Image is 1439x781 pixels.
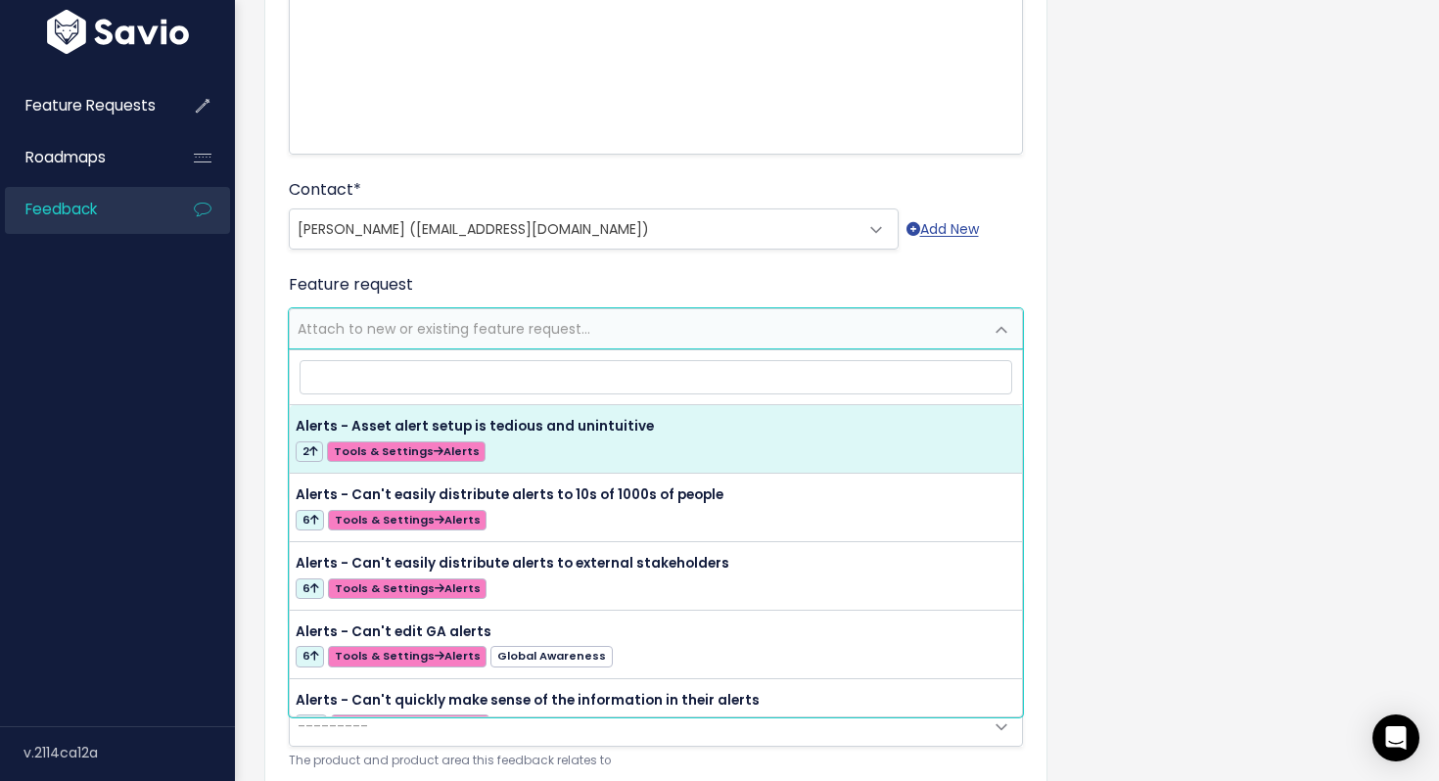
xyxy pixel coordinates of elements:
[25,199,97,219] span: Feedback
[296,441,323,462] span: 2
[296,510,324,530] span: 6
[290,209,859,249] span: Alexander Shaver (ashaver2@ford.com)
[289,273,413,297] label: Feature request
[5,187,162,232] a: Feedback
[25,147,106,167] span: Roadmaps
[296,554,729,573] span: Alerts - Can't easily distribute alerts to external stakeholders
[296,691,760,710] span: Alerts - Can't quickly make sense of the information in their alerts
[328,646,487,666] span: Tools & Settings Alerts
[1372,714,1419,761] div: Open Intercom Messenger
[296,714,327,735] span: 18
[331,714,489,735] span: Tools & Settings Alerts
[298,716,368,736] span: ---------
[289,751,1023,771] small: The product and product area this feedback relates to
[298,319,590,339] span: Attach to new or existing feature request...
[5,83,162,128] a: Feature Requests
[5,135,162,180] a: Roadmaps
[296,646,324,666] span: 6
[328,510,487,530] span: Tools & Settings Alerts
[296,622,491,641] span: Alerts - Can't edit GA alerts
[296,578,324,599] span: 6
[23,727,235,778] div: v.2114ca12a
[289,178,361,202] label: Contact
[296,485,723,504] span: Alerts - Can't easily distribute alerts to 10s of 1000s of people
[25,95,156,115] span: Feature Requests
[296,417,654,436] span: Alerts - Asset alert setup is tedious and unintuitive
[490,646,612,666] span: Global Awareness
[298,219,649,239] span: [PERSON_NAME] ([EMAIL_ADDRESS][DOMAIN_NAME])
[42,10,194,54] img: logo-white.9d6f32f41409.svg
[289,208,899,250] span: Alexander Shaver (ashaver2@ford.com)
[328,578,487,599] span: Tools & Settings Alerts
[327,441,486,462] span: Tools & Settings Alerts
[906,217,979,242] a: Add New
